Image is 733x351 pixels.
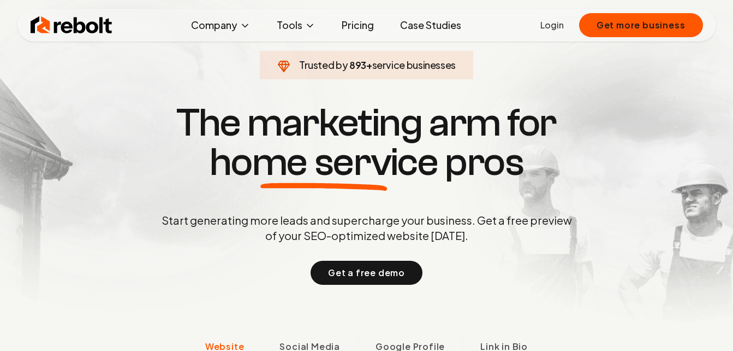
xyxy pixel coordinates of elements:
span: service businesses [372,58,456,71]
span: 893 [349,57,366,73]
img: Rebolt Logo [31,14,112,36]
span: Trusted by [299,58,348,71]
button: Get more business [579,13,703,37]
span: home service [210,143,438,182]
span: + [366,58,372,71]
p: Start generating more leads and supercharge your business. Get a free preview of your SEO-optimiz... [159,213,574,243]
button: Company [182,14,259,36]
button: Get a free demo [311,261,422,285]
a: Pricing [333,14,383,36]
a: Case Studies [391,14,470,36]
h1: The marketing arm for pros [105,103,629,182]
a: Login [540,19,564,32]
button: Tools [268,14,324,36]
